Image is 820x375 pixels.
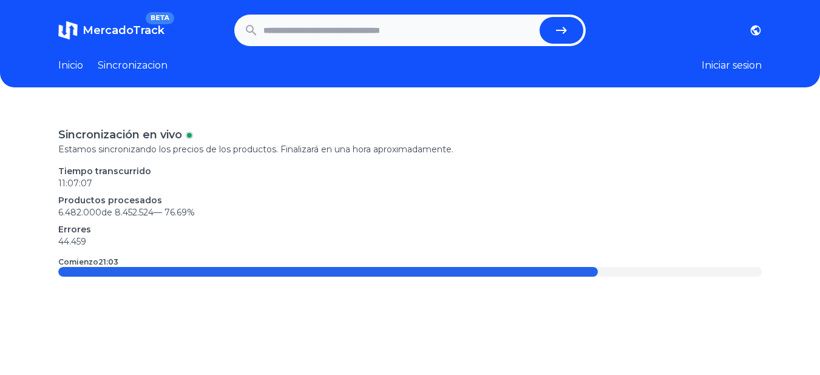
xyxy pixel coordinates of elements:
[58,206,762,218] p: 6.482.000 de 8.452.524 —
[58,178,92,189] time: 11:07:07
[58,126,182,143] p: Sincronización en vivo
[702,58,762,73] button: Iniciar sesion
[58,194,762,206] p: Productos procesados
[58,143,762,155] p: Estamos sincronizando los precios de los productos. Finalizará en una hora aproximadamente.
[58,235,762,248] p: 44.459
[58,21,164,40] a: MercadoTrackBETA
[58,223,762,235] p: Errores
[58,58,83,73] a: Inicio
[58,21,78,40] img: MercadoTrack
[98,257,118,266] time: 21:03
[146,12,174,24] span: BETA
[58,257,118,267] p: Comienzo
[98,58,168,73] a: Sincronizacion
[58,165,762,177] p: Tiempo transcurrido
[164,207,195,218] span: 76.69 %
[83,24,164,37] span: MercadoTrack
